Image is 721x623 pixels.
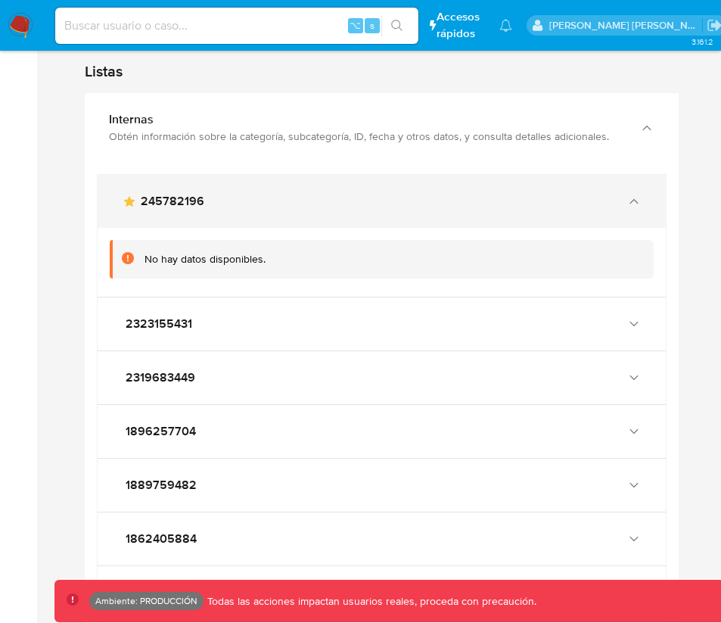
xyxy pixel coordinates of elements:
[98,228,666,297] div: main-user-icon245782196
[109,112,624,127] div: Internas
[141,194,204,209] span: 245782196
[98,297,666,350] button: 2323155431
[691,36,713,48] span: 3.161.2
[85,93,679,162] button: InternasObtén información sobre la categoría, subcategoría, ID, fecha y otros datos, y consulta d...
[109,129,624,143] div: Obtén información sobre la categoría, subcategoría, ID, fecha y otros datos, y consulta detalles ...
[85,62,679,81] h1: Listas
[95,598,197,604] p: Ambiente: PRODUCCIÓN
[98,459,666,512] button: 1889759482
[98,512,666,565] button: 1862405884
[126,531,197,547] span: 1862405884
[499,19,512,32] a: Notificaciones
[126,424,196,439] span: 1896257704
[55,16,418,36] input: Buscar usuario o caso...
[126,478,197,493] span: 1889759482
[98,351,666,404] button: 2319683449
[126,370,195,385] span: 2319683449
[549,18,702,33] p: rodrigo.moyano@mercadolibre.com
[98,405,666,458] button: 1896257704
[437,9,485,41] span: Accesos rápidos
[204,594,536,609] p: Todas las acciones impactan usuarios reales, proceda con precaución.
[98,566,666,619] button: 1840835525
[126,316,192,332] span: 2323155431
[370,18,374,33] span: s
[381,15,412,36] button: search-icon
[122,194,137,209] svg: main-user-icon
[98,175,666,228] button: main-user-icon245782196
[145,252,266,266] div: No hay datos disponibles.
[350,18,361,33] span: ⌥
